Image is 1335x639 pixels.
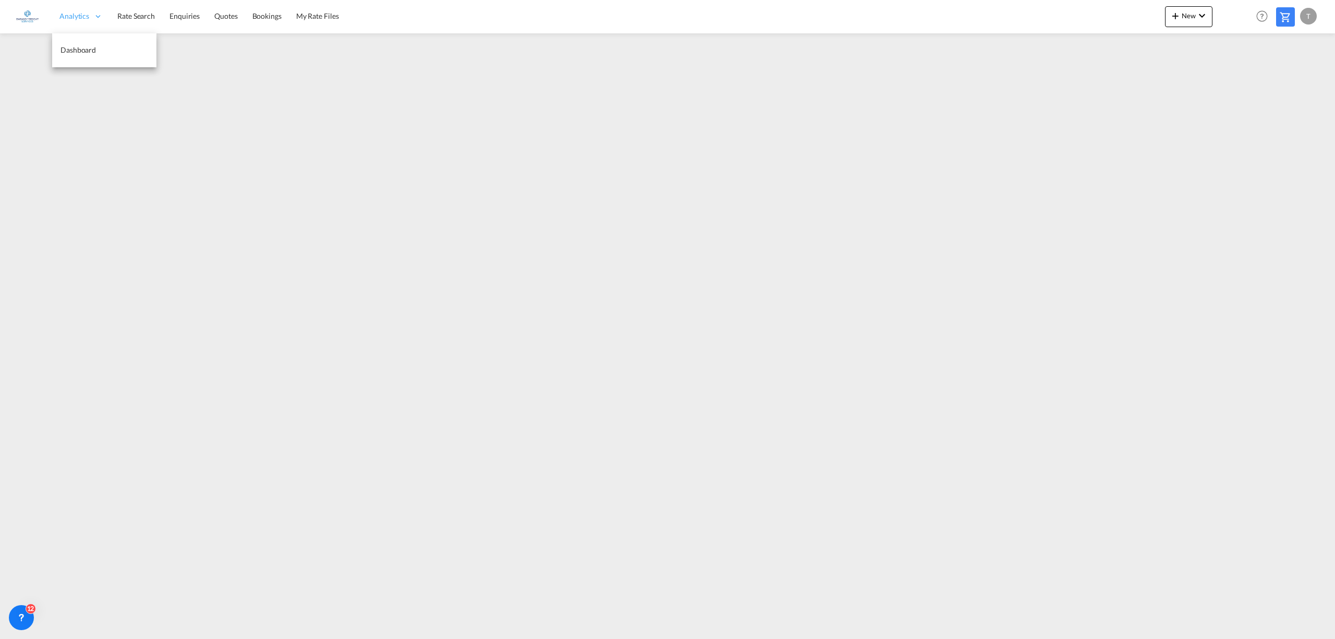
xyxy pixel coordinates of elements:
span: Analytics [59,11,89,21]
span: Quotes [214,11,237,20]
span: Rate Search [117,11,155,20]
span: Help [1253,7,1271,25]
span: My Rate Files [296,11,339,20]
div: Help [1253,7,1276,26]
span: New [1169,11,1208,20]
span: Dashboard [60,45,96,54]
div: T [1300,8,1317,25]
md-icon: icon-plus 400-fg [1169,9,1182,22]
a: Dashboard [52,33,156,67]
span: Bookings [252,11,282,20]
md-icon: icon-chevron-down [1196,9,1208,22]
button: icon-plus 400-fgNewicon-chevron-down [1165,6,1212,27]
img: 6a2c35f0b7c411ef99d84d375d6e7407.jpg [16,5,39,28]
span: Enquiries [169,11,200,20]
